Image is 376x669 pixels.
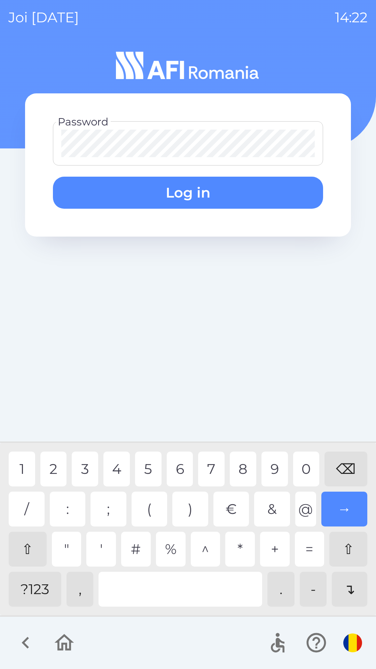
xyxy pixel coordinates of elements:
[58,114,108,129] label: Password
[53,177,323,209] button: Log in
[8,7,79,28] p: joi [DATE]
[25,49,351,82] img: Logo
[343,633,362,652] img: ro flag
[335,7,368,28] p: 14:22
